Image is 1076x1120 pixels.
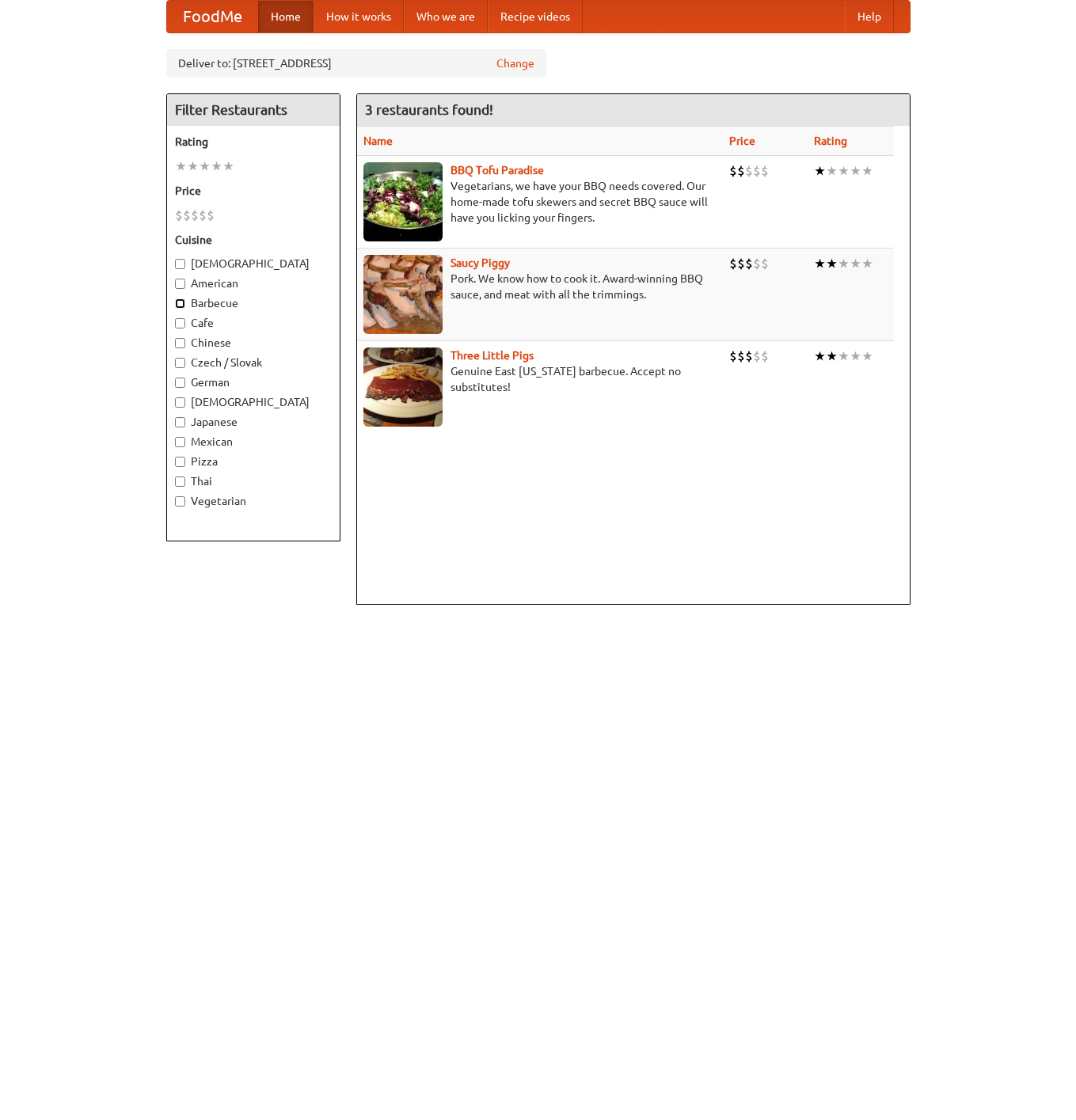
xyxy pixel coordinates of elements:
li: $ [191,207,199,224]
li: $ [745,255,753,272]
a: Change [496,55,534,71]
a: Price [729,135,755,147]
input: Chinese [175,338,185,348]
label: [DEMOGRAPHIC_DATA] [175,256,332,271]
li: ★ [826,162,838,180]
li: ★ [850,347,861,365]
a: Who we are [404,1,488,32]
li: ★ [222,158,234,175]
li: ★ [861,255,873,272]
label: Pizza [175,454,332,469]
h5: Cuisine [175,232,332,248]
li: $ [207,207,215,224]
li: ★ [199,158,211,175]
li: $ [761,347,769,365]
input: Vegetarian [175,496,185,507]
li: ★ [861,347,873,365]
li: $ [745,162,753,180]
p: Pork. We know how to cook it. Award-winning BBQ sauce, and meat with all the trimmings. [363,271,717,302]
h4: Filter Restaurants [167,94,340,126]
input: Thai [175,476,185,487]
input: German [175,378,185,388]
label: Cafe [175,315,332,331]
input: [DEMOGRAPHIC_DATA] [175,259,185,269]
input: [DEMOGRAPHIC_DATA] [175,397,185,408]
label: Japanese [175,414,332,430]
li: ★ [850,255,861,272]
li: $ [737,162,745,180]
li: ★ [814,162,826,180]
label: Mexican [175,434,332,450]
input: American [175,279,185,289]
label: German [175,374,332,390]
a: Rating [814,135,847,147]
a: Home [258,1,314,32]
li: ★ [838,255,850,272]
a: How it works [314,1,404,32]
label: American [175,275,332,291]
li: $ [737,255,745,272]
a: Three Little Pigs [451,349,534,362]
input: Barbecue [175,298,185,309]
label: Chinese [175,335,332,351]
a: Help [845,1,894,32]
img: saucy.jpg [363,255,443,334]
li: ★ [826,255,838,272]
li: $ [745,347,753,365]
li: ★ [826,347,838,365]
a: Recipe videos [488,1,583,32]
li: ★ [175,158,187,175]
li: ★ [814,255,826,272]
label: Vegetarian [175,493,332,509]
ng-pluralize: 3 restaurants found! [365,102,493,117]
input: Pizza [175,457,185,467]
li: $ [729,162,737,180]
label: Czech / Slovak [175,355,332,370]
p: Genuine East [US_STATE] barbecue. Accept no substitutes! [363,363,717,395]
li: ★ [814,347,826,365]
li: ★ [838,347,850,365]
li: $ [753,347,761,365]
img: tofuparadise.jpg [363,162,443,241]
li: $ [199,207,207,224]
input: Mexican [175,437,185,447]
li: $ [753,162,761,180]
li: $ [729,255,737,272]
li: $ [175,207,183,224]
li: $ [753,255,761,272]
p: Vegetarians, we have your BBQ needs covered. Our home-made tofu skewers and secret BBQ sauce will... [363,178,717,226]
h5: Price [175,183,332,199]
li: $ [183,207,191,224]
h5: Rating [175,134,332,150]
li: ★ [850,162,861,180]
li: $ [737,347,745,365]
li: $ [729,347,737,365]
li: $ [761,255,769,272]
label: Barbecue [175,295,332,311]
a: BBQ Tofu Paradise [451,164,544,177]
li: ★ [211,158,222,175]
input: Czech / Slovak [175,358,185,368]
li: ★ [187,158,199,175]
li: ★ [861,162,873,180]
label: Thai [175,473,332,489]
a: FoodMe [167,1,258,32]
img: littlepigs.jpg [363,347,443,427]
div: Deliver to: [STREET_ADDRESS] [166,49,546,78]
label: [DEMOGRAPHIC_DATA] [175,394,332,410]
input: Japanese [175,417,185,427]
input: Cafe [175,318,185,328]
a: Name [363,135,393,147]
li: ★ [838,162,850,180]
a: Saucy Piggy [451,256,510,269]
li: $ [761,162,769,180]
